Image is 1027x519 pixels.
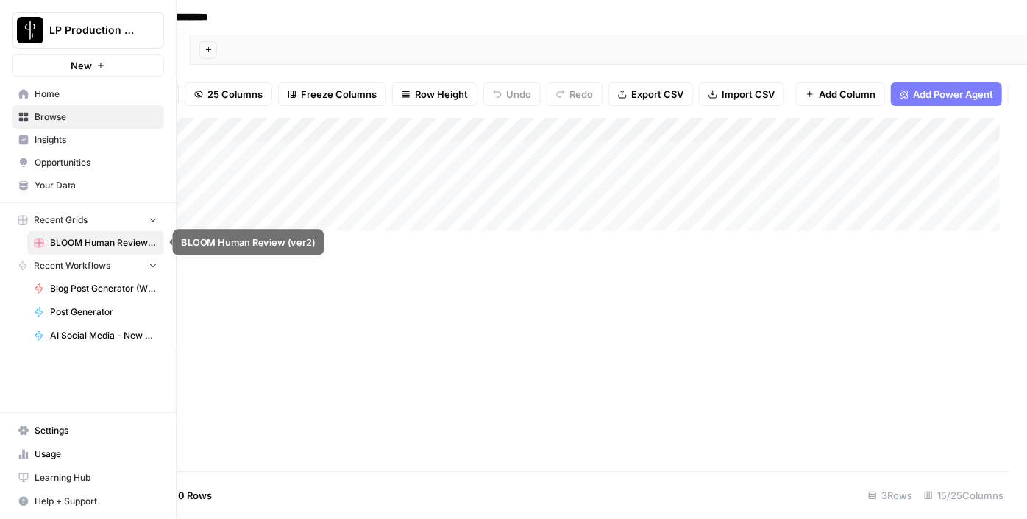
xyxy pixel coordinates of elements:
[12,105,164,129] a: Browse
[392,82,477,106] button: Row Height
[50,306,157,319] span: Post Generator
[27,231,164,255] a: BLOOM Human Review (ver2)
[50,329,157,342] span: AI Social Media - New Account Onboarding
[27,300,164,324] a: Post Generator
[12,128,164,152] a: Insights
[35,110,157,124] span: Browse
[35,133,157,146] span: Insights
[12,255,164,277] button: Recent Workflows
[50,282,157,295] span: Blog Post Generator (Writer + Fact Checker)
[12,419,164,442] a: Settings
[547,82,603,106] button: Redo
[569,87,593,102] span: Redo
[12,151,164,174] a: Opportunities
[862,484,918,507] div: 3 Rows
[71,58,92,73] span: New
[17,17,43,43] img: LP Production Workloads Logo
[35,156,157,169] span: Opportunities
[12,442,164,466] a: Usage
[699,82,784,106] button: Import CSV
[819,87,875,102] span: Add Column
[891,82,1002,106] button: Add Power Agent
[12,54,164,77] button: New
[12,174,164,197] a: Your Data
[12,82,164,106] a: Home
[185,82,272,106] button: 25 Columns
[35,88,157,101] span: Home
[415,87,468,102] span: Row Height
[35,424,157,437] span: Settings
[49,23,138,38] span: LP Production Workloads
[12,466,164,490] a: Learning Hub
[483,82,541,106] button: Undo
[12,490,164,513] button: Help + Support
[35,471,157,484] span: Learning Hub
[34,259,110,272] span: Recent Workflows
[34,213,88,227] span: Recent Grids
[35,179,157,192] span: Your Data
[506,87,531,102] span: Undo
[301,87,377,102] span: Freeze Columns
[27,324,164,347] a: AI Social Media - New Account Onboarding
[278,82,386,106] button: Freeze Columns
[50,236,157,250] span: BLOOM Human Review (ver2)
[796,82,885,106] button: Add Column
[608,82,693,106] button: Export CSV
[35,448,157,461] span: Usage
[918,484,1009,507] div: 15/25 Columns
[27,277,164,300] a: Blog Post Generator (Writer + Fact Checker)
[12,12,164,49] button: Workspace: LP Production Workloads
[35,495,157,508] span: Help + Support
[207,87,263,102] span: 25 Columns
[12,209,164,231] button: Recent Grids
[722,87,775,102] span: Import CSV
[631,87,683,102] span: Export CSV
[153,488,212,503] span: Add 10 Rows
[913,87,993,102] span: Add Power Agent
